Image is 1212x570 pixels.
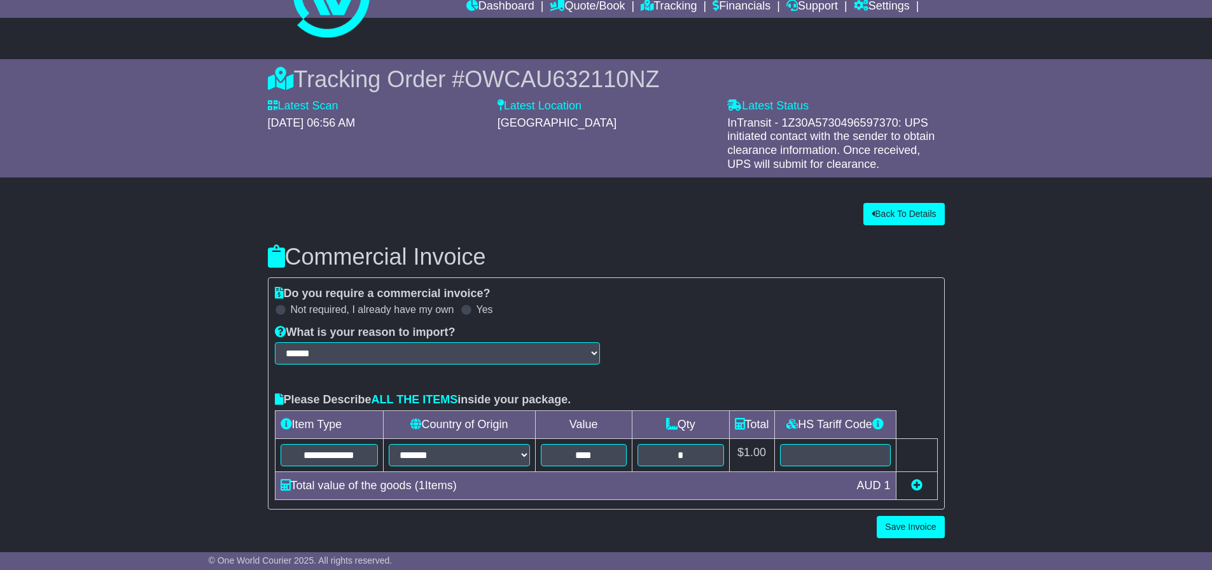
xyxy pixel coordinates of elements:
td: Qty [632,410,729,438]
button: Back To Details [863,203,944,225]
td: $ [729,438,774,471]
label: Not required, I already have my own [291,303,454,316]
label: Do you require a commercial invoice? [275,287,491,301]
a: Add new item [911,479,923,492]
span: 1.00 [744,446,766,459]
span: 1 [419,479,425,492]
span: © One World Courier 2025. All rights reserved. [209,555,393,566]
span: ALL THE ITEMS [372,393,458,406]
td: Country of Origin [384,410,535,438]
label: What is your reason to import? [275,326,456,340]
span: [GEOGRAPHIC_DATA] [498,116,616,129]
span: [DATE] 06:56 AM [268,116,356,129]
label: Yes [477,303,493,316]
label: Latest Scan [268,99,338,113]
td: Item Type [275,410,384,438]
label: Latest Location [498,99,582,113]
div: Tracking Order # [268,66,945,93]
td: Value [535,410,632,438]
div: Total value of the goods ( Items) [274,477,851,494]
button: Save Invoice [877,516,944,538]
h3: Commercial Invoice [268,244,945,270]
span: OWCAU632110NZ [464,66,659,92]
td: HS Tariff Code [774,410,896,438]
span: InTransit - 1Z30A5730496597370: UPS initiated contact with the sender to obtain clearance informa... [727,116,935,170]
span: 1 [884,479,890,492]
label: Please Describe inside your package. [275,393,571,407]
td: Total [729,410,774,438]
label: Latest Status [727,99,809,113]
span: AUD [856,479,881,492]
